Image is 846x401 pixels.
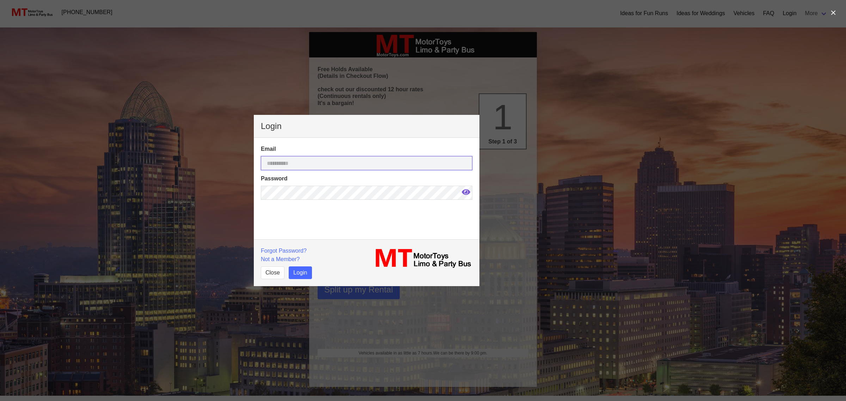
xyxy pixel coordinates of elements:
p: Login [261,122,472,130]
img: MT_logo_name.png [371,247,472,270]
button: Close [261,266,284,279]
label: Email [261,145,472,153]
button: Login [289,266,312,279]
a: Forgot Password? [261,248,307,254]
a: Not a Member? [261,256,300,262]
label: Password [261,174,472,183]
